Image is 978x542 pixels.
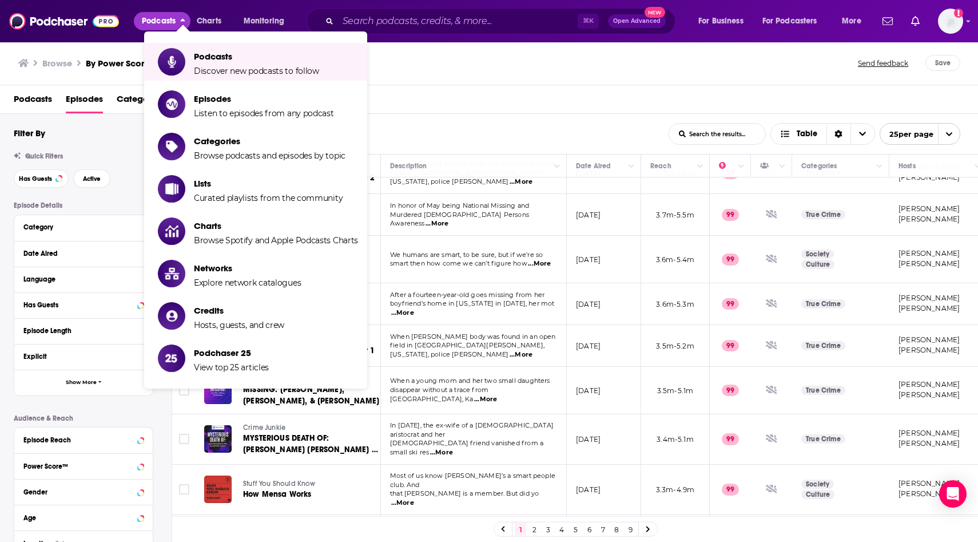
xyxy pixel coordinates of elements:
[194,193,343,203] span: Curated playlists from the community
[899,489,960,498] a: [PERSON_NAME]
[14,90,52,113] a: Podcasts
[236,12,299,30] button: open menu
[570,523,581,536] a: 5
[390,251,543,259] span: We humans are smart, to be sure, but if we’re so
[801,299,845,308] a: True Crime
[194,51,319,62] span: Podcasts
[9,10,119,32] img: Podchaser - Follow, Share and Rate Podcasts
[23,327,136,335] div: Episode Length
[925,55,960,71] button: Save
[23,462,134,470] div: Power Score™
[23,275,136,283] div: Language
[693,160,707,173] button: Column Actions
[801,341,845,350] a: True Crime
[899,304,960,312] a: [PERSON_NAME]
[426,219,448,228] span: ...More
[194,320,284,330] span: Hosts, guests, and crew
[854,55,912,71] button: Send feedback
[938,9,963,34] img: User Profile
[474,395,497,404] span: ...More
[23,298,144,312] button: Has Guests
[23,436,134,444] div: Episode Reach
[23,246,144,260] button: Date Aired
[23,514,134,522] div: Age
[14,169,69,188] button: Has Guests
[243,423,379,433] a: Crime Junkie
[23,432,144,446] button: Episode Reach
[613,18,661,24] span: Open Advanced
[880,123,960,145] button: open menu
[390,386,488,403] span: disappear without a trace from [GEOGRAPHIC_DATA], Ka
[243,489,312,499] span: How Mensa Works
[608,14,666,28] button: Open AdvancedNew
[899,204,960,213] a: [PERSON_NAME]
[390,489,539,497] span: that [PERSON_NAME] is a member. But did yo
[23,510,144,524] button: Age
[86,58,193,69] h1: By Power Score - Episodes
[510,350,532,359] span: ...More
[880,125,933,143] span: 25 per page
[194,278,301,288] span: Explore network catalogues
[550,160,564,173] button: Column Actions
[14,370,153,395] button: Show More
[14,128,45,139] h2: Filter By
[907,11,924,31] a: Show notifications dropdown
[576,159,611,173] div: Date Aired
[650,159,671,173] div: Reach
[390,333,556,341] span: When [PERSON_NAME] body was found in an open
[576,210,601,220] p: [DATE]
[578,14,599,29] span: ⌘ K
[576,255,601,264] p: [DATE]
[899,346,960,354] a: [PERSON_NAME]
[243,433,378,466] span: MYSTERIOUS DEATH OF: [PERSON_NAME] [PERSON_NAME] & [PERSON_NAME]
[797,130,817,138] span: Table
[899,259,960,268] a: [PERSON_NAME]
[197,13,221,29] span: Charts
[23,301,134,309] div: Has Guests
[317,8,686,34] div: Search podcasts, credits, & more...
[23,458,144,473] button: Power Score™
[899,294,960,302] a: [PERSON_NAME]
[734,160,748,173] button: Column Actions
[899,439,960,448] a: [PERSON_NAME]
[899,159,916,173] div: Hosts
[583,523,595,536] a: 6
[194,362,269,373] span: View top 25 articles
[656,300,694,308] span: 3.6m-5.3m
[243,479,379,489] a: Stuff You Should Know
[760,159,776,173] div: Has Guests
[528,523,540,536] a: 2
[722,298,739,310] p: 99
[390,421,554,438] span: In [DATE], the ex-wife of a [DEMOGRAPHIC_DATA] aristocrat and her
[611,523,622,536] a: 8
[826,124,850,144] div: Sort Direction
[722,484,739,495] p: 99
[194,263,301,274] span: Networks
[338,12,578,30] input: Search podcasts, credits, & more...
[776,160,789,173] button: Column Actions
[390,377,550,385] span: When a young mom and her two small daughters
[597,523,609,536] a: 7
[722,385,739,396] p: 99
[656,342,694,350] span: 3.5m-5.2m
[391,499,414,508] span: ...More
[722,209,739,220] p: 99
[842,13,861,29] span: More
[510,177,532,187] span: ...More
[878,11,897,31] a: Show notifications dropdown
[14,414,153,422] p: Audience & Reach
[515,523,526,536] a: 1
[656,255,695,264] span: 3.6m-5.4m
[390,439,543,456] span: [DEMOGRAPHIC_DATA] friend vanished from a small ski res
[899,380,960,389] a: [PERSON_NAME]
[390,341,544,358] span: field in [GEOGRAPHIC_DATA][PERSON_NAME], [US_STATE], police [PERSON_NAME]
[722,340,739,351] p: 99
[194,347,269,358] span: Podchaser 25
[576,386,601,395] p: [DATE]
[899,390,960,399] a: [PERSON_NAME]
[194,235,358,246] span: Browse Spotify and Apple Podcasts Charts
[243,385,379,406] span: MISSING: [PERSON_NAME], [PERSON_NAME], & [PERSON_NAME]
[23,349,144,363] button: Explicit
[25,152,63,160] span: Quick Filters
[23,323,144,338] button: Episode Length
